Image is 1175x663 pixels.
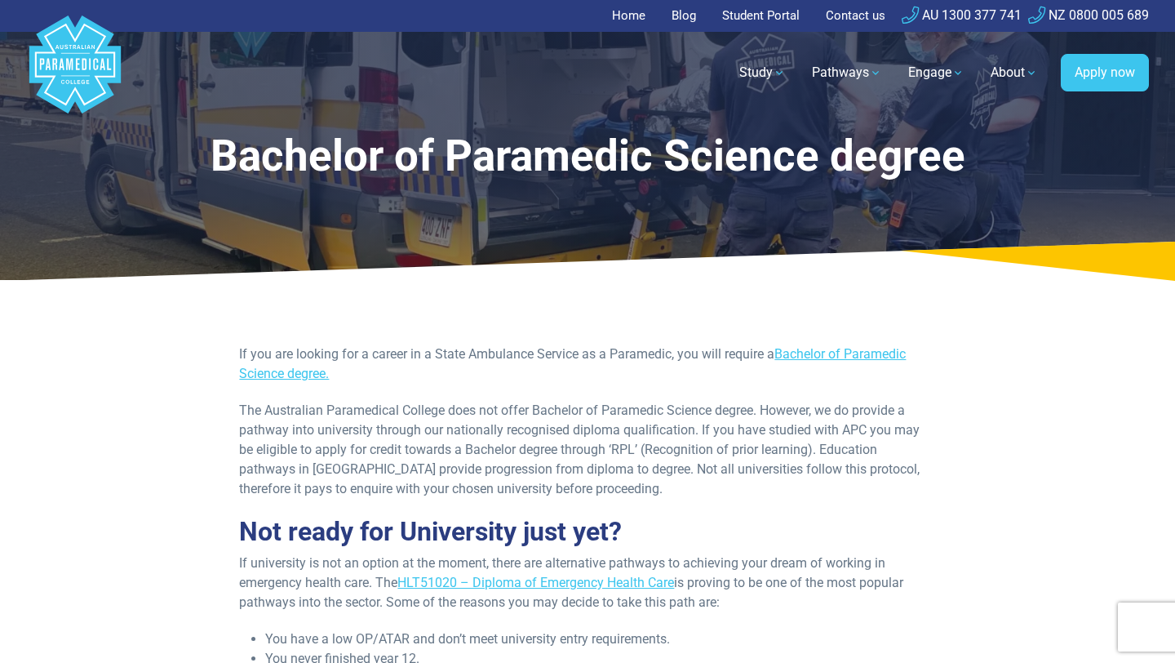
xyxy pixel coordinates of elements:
p: If you are looking for a career in a State Ambulance Service as a Paramedic, you will require a [239,345,935,384]
li: You have a low OP/ATAR and don’t meet university entry requirements. [265,630,935,649]
a: Engage [898,50,974,96]
p: The Australian Paramedical College does not offer Bachelor of Paramedic Science degree. However, ... [239,401,935,499]
a: About [981,50,1048,96]
a: AU 1300 377 741 [902,7,1022,23]
a: NZ 0800 005 689 [1028,7,1149,23]
p: If university is not an option at the moment, there are alternative pathways to achieving your dr... [239,554,935,612]
a: Apply now [1061,54,1149,91]
a: Pathways [802,50,892,96]
h2: Not ready for University just yet? [239,516,935,547]
a: Australian Paramedical College [26,32,124,114]
a: Study [729,50,796,96]
h1: Bachelor of Paramedic Science degree [166,131,1009,182]
a: HLT51020 – Diploma of Emergency Health Care [397,575,674,590]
